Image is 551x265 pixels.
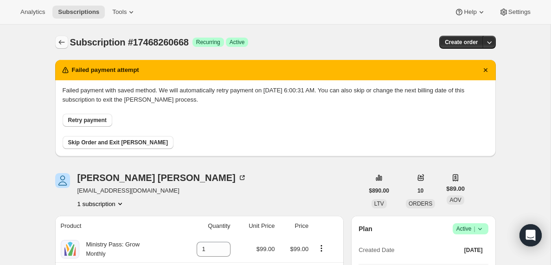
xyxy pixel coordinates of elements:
span: [DATE] [464,246,483,254]
span: ORDERS [409,200,432,207]
button: [DATE] [459,244,488,257]
span: $99.00 [290,246,308,252]
button: Tools [107,6,141,19]
button: Subscriptions [52,6,105,19]
p: Failed payment with saved method. We will automatically retry payment on [DATE] 6:00:31 AM. You c... [63,86,488,104]
button: 10 [412,184,429,197]
div: Ministry Pass: Grow [79,240,140,259]
span: Subscription #17468260668 [70,37,189,47]
button: Dismiss notification [479,64,492,77]
span: Settings [508,8,531,16]
span: AOV [449,197,461,203]
button: $890.00 [364,184,395,197]
span: Create order [445,39,478,46]
button: Product actions [77,199,125,208]
button: Subscriptions [55,36,68,49]
button: Skip Order and Exit [PERSON_NAME] [63,136,173,149]
span: $890.00 [369,187,389,194]
h2: Failed payment attempt [72,65,139,75]
button: Create order [439,36,483,49]
span: LTV [374,200,384,207]
button: Analytics [15,6,51,19]
span: | [474,225,475,233]
th: Price [278,216,312,236]
span: Tools [112,8,127,16]
h2: Plan [359,224,372,233]
div: Open Intercom Messenger [519,224,542,246]
span: Help [464,8,476,16]
th: Product [55,216,178,236]
span: $99.00 [256,246,275,252]
button: Product actions [314,243,329,253]
span: $89.00 [446,184,465,194]
span: Skip Order and Exit [PERSON_NAME] [68,139,168,146]
th: Unit Price [233,216,278,236]
button: Retry payment [63,114,112,127]
span: Steve Vandalen [55,173,70,188]
span: Active [456,224,485,233]
span: 10 [417,187,423,194]
span: Analytics [20,8,45,16]
img: product img [61,240,79,259]
small: Monthly [86,251,106,257]
span: Active [230,39,245,46]
span: Subscriptions [58,8,99,16]
span: Recurring [196,39,220,46]
button: Help [449,6,491,19]
span: Retry payment [68,116,107,124]
th: Quantity [178,216,233,236]
span: [EMAIL_ADDRESS][DOMAIN_NAME] [77,186,247,195]
div: [PERSON_NAME] [PERSON_NAME] [77,173,247,182]
span: Created Date [359,246,394,255]
button: Settings [493,6,536,19]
